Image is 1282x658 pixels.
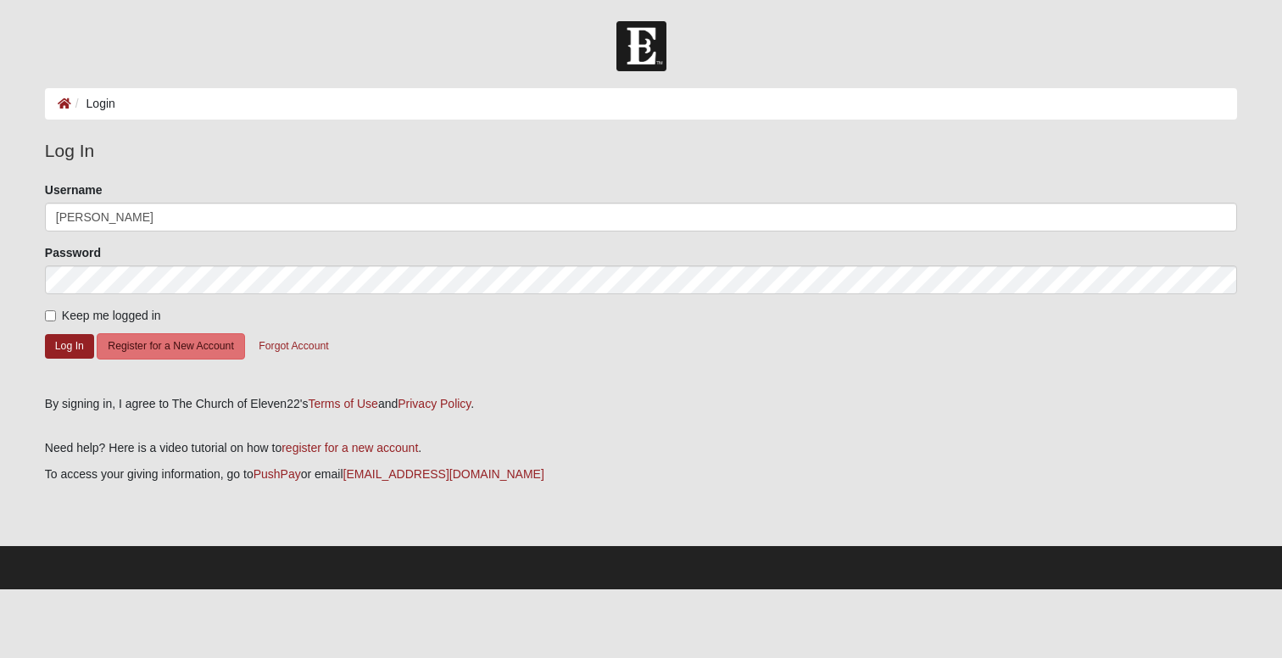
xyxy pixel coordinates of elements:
a: register for a new account [281,441,418,454]
a: Terms of Use [308,397,377,410]
label: Username [45,181,103,198]
li: Login [71,95,115,113]
span: Keep me logged in [62,309,161,322]
div: By signing in, I agree to The Church of Eleven22's and . [45,395,1237,413]
label: Password [45,244,101,261]
p: Need help? Here is a video tutorial on how to . [45,439,1237,457]
a: Privacy Policy [398,397,471,410]
a: [EMAIL_ADDRESS][DOMAIN_NAME] [343,467,544,481]
img: Church of Eleven22 Logo [616,21,666,71]
button: Register for a New Account [97,333,244,360]
button: Forgot Account [248,333,339,360]
input: Keep me logged in [45,310,56,321]
legend: Log In [45,137,1237,164]
a: PushPay [254,467,301,481]
button: Log In [45,334,94,359]
p: To access your giving information, go to or email [45,466,1237,483]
